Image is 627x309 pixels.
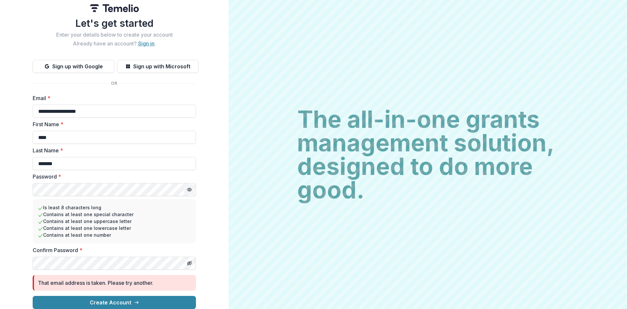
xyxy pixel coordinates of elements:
[33,41,196,47] h2: Already have an account? .
[33,94,192,102] label: Email
[38,218,191,225] li: Contains at least one uppercase letter
[33,120,192,128] label: First Name
[33,146,192,154] label: Last Name
[33,246,192,254] label: Confirm Password
[38,211,191,218] li: Contains at least one special character
[33,32,196,38] h2: Enter your details below to create your account
[33,17,196,29] h1: Let's get started
[33,173,192,180] label: Password
[38,225,191,232] li: Contains at least one lowercase letter
[117,60,199,73] button: Sign up with Microsoft
[33,296,196,309] button: Create Account
[38,232,191,238] li: Contains at least one number
[184,184,195,195] button: Toggle password visibility
[138,40,154,47] a: Sign in
[38,279,153,287] div: That email address is taken. Please try another.
[33,60,114,73] button: Sign up with Google
[90,4,139,12] img: Temelio
[38,204,191,211] li: Is least 8 characters long
[184,258,195,268] button: Toggle password visibility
